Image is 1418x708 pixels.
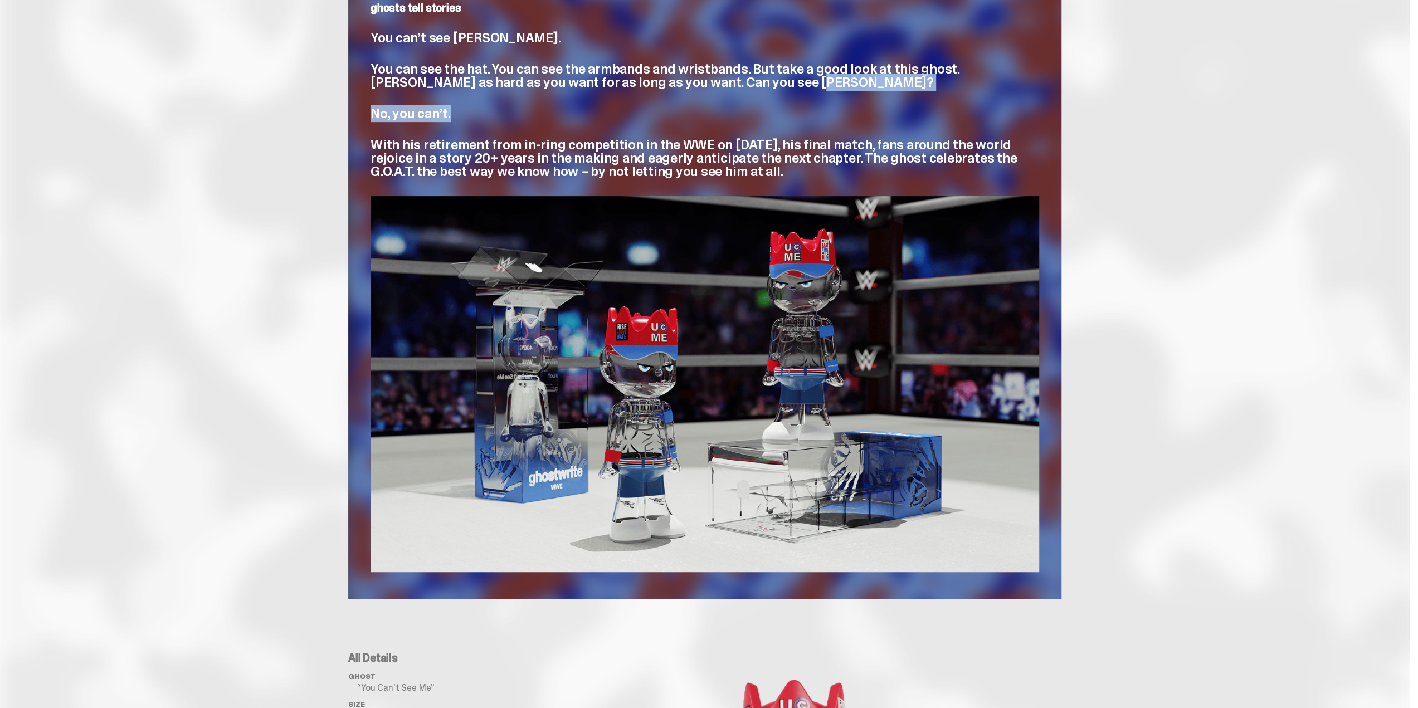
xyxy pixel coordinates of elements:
[371,196,1039,572] img: ghost story image
[371,136,1017,180] span: With his retirement from in-ring competition in the WWE on [DATE], his final match, fans around t...
[348,672,376,681] span: ghost
[348,652,527,663] p: All Details
[371,2,1039,13] p: ghosts tell stories
[371,105,451,122] span: No, you can’t.
[371,29,561,46] span: You can’t see [PERSON_NAME].
[357,683,527,692] p: “You Can't See Me”
[371,60,959,91] span: You can see the hat. You can see the armbands and wristbands. But take a good look at this ghost....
